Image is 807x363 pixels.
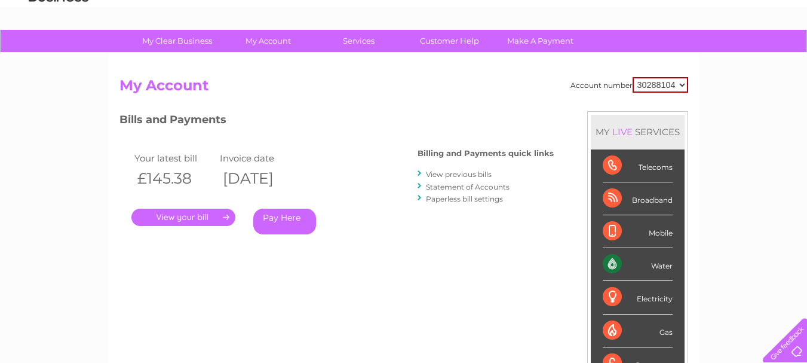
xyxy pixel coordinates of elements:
[217,150,303,166] td: Invoice date
[217,166,303,191] th: [DATE]
[219,30,317,52] a: My Account
[603,182,673,215] div: Broadband
[660,51,696,60] a: Telecoms
[603,150,673,182] div: Telecoms
[603,315,673,347] div: Gas
[128,30,226,52] a: My Clear Business
[426,170,492,179] a: View previous bills
[131,209,235,226] a: .
[768,51,796,60] a: Log out
[426,194,503,203] a: Paperless bill settings
[119,77,688,100] h2: My Account
[418,149,554,158] h4: Billing and Payments quick links
[426,182,510,191] a: Statement of Accounts
[570,77,688,93] div: Account number
[122,7,686,58] div: Clear Business is a trading name of Verastar Limited (registered in [GEOGRAPHIC_DATA] No. 3667643...
[119,111,554,132] h3: Bills and Payments
[703,51,720,60] a: Blog
[627,51,653,60] a: Energy
[131,166,217,191] th: £145.38
[603,215,673,248] div: Mobile
[610,126,635,138] div: LIVE
[603,248,673,281] div: Water
[28,31,89,68] img: logo.png
[253,209,316,234] a: Pay Here
[728,51,757,60] a: Contact
[491,30,590,52] a: Make A Payment
[597,51,619,60] a: Water
[591,115,685,149] div: MY SERVICES
[400,30,499,52] a: Customer Help
[582,6,664,21] a: 0333 014 3131
[131,150,217,166] td: Your latest bill
[309,30,408,52] a: Services
[603,281,673,314] div: Electricity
